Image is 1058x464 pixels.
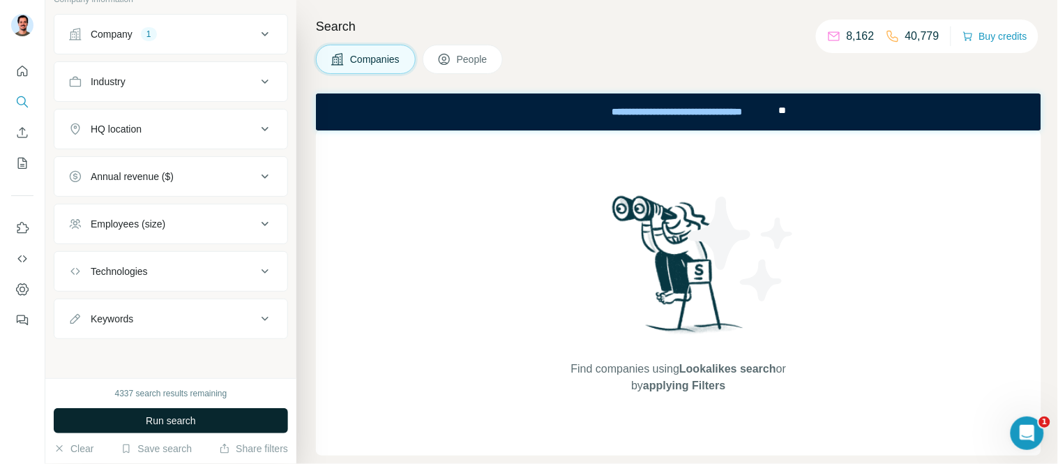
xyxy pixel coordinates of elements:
[643,380,725,391] span: applying Filters
[316,93,1041,130] iframe: Banner
[847,28,875,45] p: 8,162
[567,361,790,394] span: Find companies using or by
[91,170,174,184] div: Annual revenue ($)
[115,387,227,400] div: 4337 search results remaining
[962,27,1027,46] button: Buy credits
[91,217,165,231] div: Employees (size)
[54,160,287,193] button: Annual revenue ($)
[679,186,804,312] img: Surfe Illustration - Stars
[11,277,33,302] button: Dashboard
[54,65,287,98] button: Industry
[54,207,287,241] button: Employees (size)
[606,192,751,347] img: Surfe Illustration - Woman searching with binoculars
[905,28,939,45] p: 40,779
[146,414,196,428] span: Run search
[11,216,33,241] button: Use Surfe on LinkedIn
[11,14,33,36] img: Avatar
[91,75,126,89] div: Industry
[457,52,489,66] span: People
[91,122,142,136] div: HQ location
[11,59,33,84] button: Quick start
[54,408,288,433] button: Run search
[11,246,33,271] button: Use Surfe API
[11,120,33,145] button: Enrich CSV
[54,112,287,146] button: HQ location
[11,151,33,176] button: My lists
[141,28,157,40] div: 1
[1039,417,1050,428] span: 1
[54,442,93,456] button: Clear
[219,442,288,456] button: Share filters
[350,52,401,66] span: Companies
[54,302,287,336] button: Keywords
[91,312,133,326] div: Keywords
[11,308,33,333] button: Feedback
[11,89,33,114] button: Search
[91,27,133,41] div: Company
[1011,417,1044,450] iframe: Intercom live chat
[121,442,192,456] button: Save search
[679,363,776,375] span: Lookalikes search
[54,17,287,51] button: Company1
[54,255,287,288] button: Technologies
[91,264,148,278] div: Technologies
[316,17,1041,36] h4: Search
